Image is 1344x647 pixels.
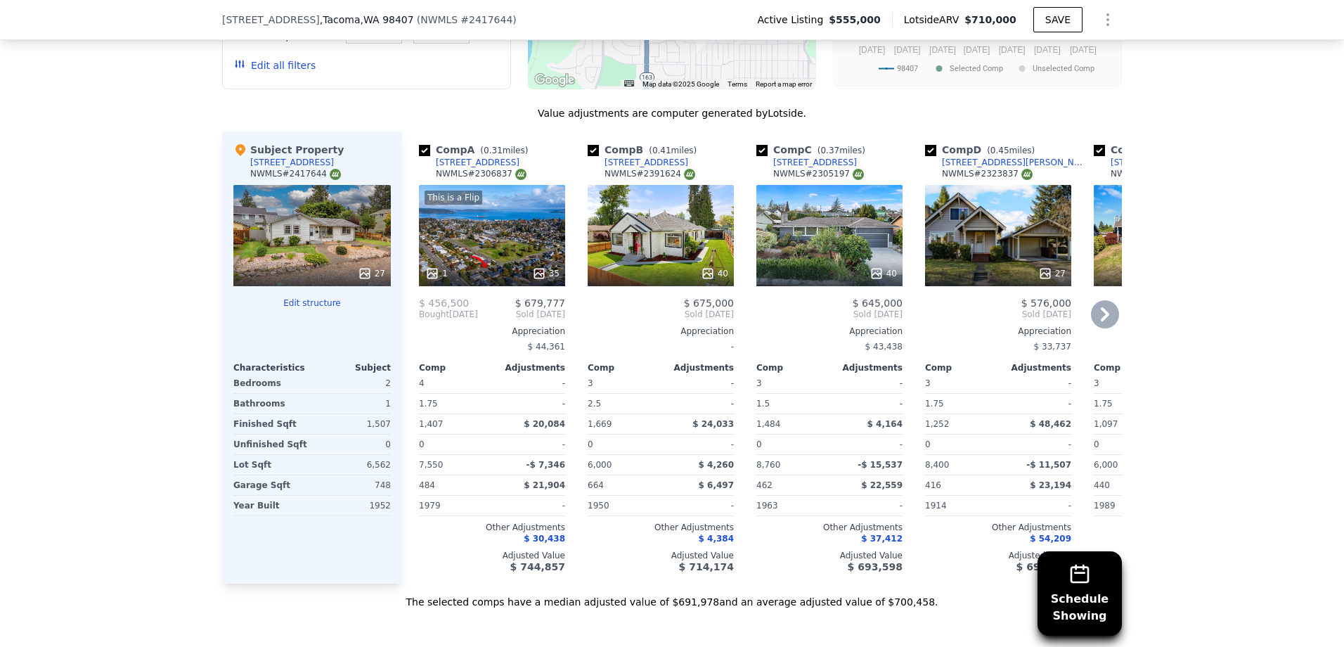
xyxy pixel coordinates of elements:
div: Other Adjustments [419,522,565,533]
div: 1.75 [419,394,489,414]
div: [STREET_ADDRESS] [773,157,857,168]
span: 664 [588,480,604,490]
div: 40 [701,267,728,281]
div: 0 [315,435,391,454]
div: Comp [756,362,829,373]
div: Comp A [419,143,534,157]
span: 0 [925,440,931,449]
span: $ 679,777 [515,297,565,309]
div: NWMLS # 2391624 [605,168,695,180]
div: Adjustments [492,362,565,373]
span: 3 [1094,378,1099,388]
button: ScheduleShowing [1038,551,1122,636]
a: Report a map error [756,80,812,88]
span: 416 [925,480,941,490]
div: 1952 [315,496,391,515]
img: Google [531,71,578,89]
span: 8,760 [756,460,780,470]
div: NWMLS # 2306837 [436,168,526,180]
div: Other Adjustments [1094,522,1240,533]
span: $ 690,358 [1016,561,1071,572]
div: Bathrooms [233,394,309,414]
button: Edit structure [233,297,391,309]
span: 6,000 [588,460,612,470]
span: $ 6,497 [699,480,734,490]
span: 0 [756,440,762,449]
div: Bedrooms [233,373,309,393]
span: Active Listing [757,13,829,27]
div: Appreciation [588,326,734,337]
span: 440 [1094,480,1110,490]
text: [DATE] [964,45,990,55]
div: Adjusted Value [925,550,1071,561]
span: 0 [419,440,425,449]
span: $ 714,174 [679,561,734,572]
text: [DATE] [929,45,956,55]
div: 1.75 [1094,394,1164,414]
span: , WA 98407 [361,14,414,25]
div: The selected comps have a median adjusted value of $691,978 and an average adjusted value of $700... [222,584,1122,609]
span: ( miles) [981,146,1040,155]
span: 3 [925,378,931,388]
div: - [1001,373,1071,393]
div: - [495,435,565,454]
span: $ 43,438 [865,342,903,352]
div: [STREET_ADDRESS] [250,157,334,168]
span: ( miles) [812,146,871,155]
div: Year Built [233,496,309,515]
span: # 2417644 [460,14,512,25]
div: Appreciation [925,326,1071,337]
text: Unselected Comp [1033,64,1094,73]
div: Adjusted Value [588,550,734,561]
span: $ 4,384 [699,534,734,544]
div: 1979 [419,496,489,515]
span: Sold [DATE] [588,309,734,320]
span: $ 37,412 [861,534,903,544]
div: NWMLS # 2417644 [250,168,341,180]
div: - [664,435,734,454]
div: 27 [358,267,385,281]
a: Open this area in Google Maps (opens a new window) [531,71,578,89]
img: NWMLS Logo [684,169,695,180]
span: 4 [419,378,425,388]
div: Subject Property [233,143,344,157]
span: $ 645,000 [853,297,903,309]
span: $ 33,737 [1034,342,1071,352]
div: Unfinished Sqft [233,435,309,454]
div: Adjustments [998,362,1071,373]
div: 748 [315,475,391,495]
span: $ 44,361 [528,342,565,352]
img: NWMLS Logo [515,169,526,180]
text: [DATE] [894,45,921,55]
span: ( miles) [643,146,702,155]
button: Show Options [1094,6,1122,34]
div: Value adjustments are computer generated by Lotside . [222,106,1122,120]
span: $ 23,194 [1030,480,1071,490]
div: Adjustments [829,362,903,373]
span: 0.41 [652,146,671,155]
text: Selected Comp [950,64,1003,73]
img: NWMLS Logo [1021,169,1033,180]
div: 1 [315,394,391,414]
a: Terms (opens in new tab) [728,80,747,88]
div: 1,507 [315,414,391,434]
span: Sold [DATE] [478,309,565,320]
span: $ 20,084 [524,419,565,429]
div: - [832,496,903,515]
div: NWMLS # 2305197 [773,168,864,180]
span: -$ 7,346 [526,460,565,470]
a: [STREET_ADDRESS][PERSON_NAME] [1094,157,1257,168]
div: Other Adjustments [925,522,1071,533]
div: 1963 [756,496,827,515]
div: Lot Sqft [233,455,309,475]
span: 0.31 [484,146,503,155]
div: - [1001,435,1071,454]
span: Sold [DATE] [756,309,903,320]
span: 3 [756,378,762,388]
div: Other Adjustments [588,522,734,533]
div: Adjusted Value [419,550,565,561]
span: $ 4,260 [699,460,734,470]
div: - [495,496,565,515]
div: [STREET_ADDRESS] [436,157,519,168]
div: 1 [425,267,448,281]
